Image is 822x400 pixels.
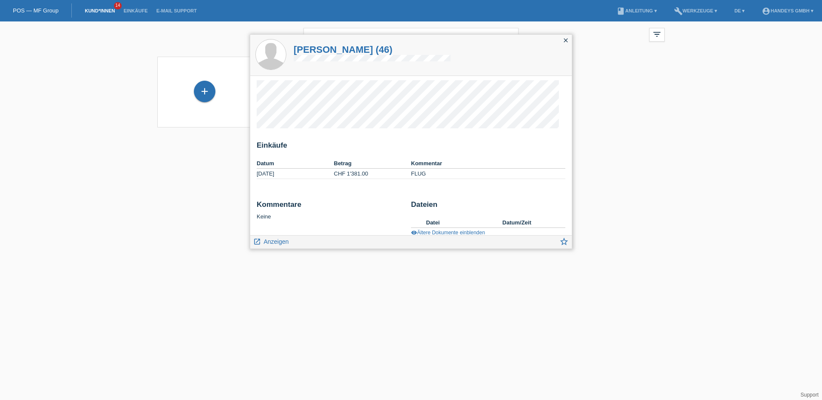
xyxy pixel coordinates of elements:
i: filter_list [652,30,662,39]
a: E-Mail Support [152,8,201,13]
td: [DATE] [257,169,334,179]
i: close [562,37,569,44]
i: account_circle [762,7,770,15]
i: close [504,33,514,43]
a: bookAnleitung ▾ [612,8,661,13]
th: Datum [257,158,334,169]
th: Datei [426,218,503,228]
a: buildWerkzeuge ▾ [670,8,722,13]
a: star_border [559,238,569,248]
a: POS — MF Group [13,7,58,14]
th: Betrag [334,158,411,169]
input: Suche... [304,28,518,48]
th: Kommentar [411,158,565,169]
a: Kund*innen [80,8,119,13]
div: Kund*in hinzufügen [194,84,215,99]
span: Anzeigen [264,238,288,245]
td: FLUG [411,169,565,179]
span: 14 [114,2,122,9]
a: account_circleHandeys GmbH ▾ [758,8,818,13]
a: launch Anzeigen [253,236,289,246]
a: visibilityÄltere Dokumente einblenden [411,230,485,236]
i: build [674,7,683,15]
h2: Kommentare [257,200,405,213]
th: Datum/Zeit [503,218,553,228]
div: Keine [257,200,405,220]
i: star_border [559,237,569,246]
i: visibility [411,230,417,236]
td: CHF 1'381.00 [334,169,411,179]
h2: Dateien [411,200,565,213]
i: launch [253,238,261,245]
i: book [616,7,625,15]
a: Einkäufe [119,8,152,13]
a: [PERSON_NAME] (46) [294,44,451,55]
a: Support [801,392,819,398]
h2: Einkäufe [257,141,565,154]
a: DE ▾ [730,8,749,13]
